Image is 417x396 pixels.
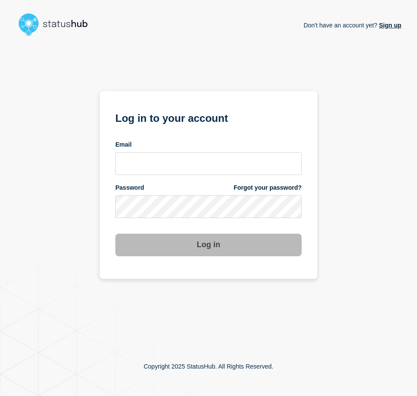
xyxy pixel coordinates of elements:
button: Log in [115,234,302,256]
span: Password [115,184,144,192]
h1: Log in to your account [115,109,302,125]
p: Don't have an account yet? [303,15,401,36]
input: password input [115,195,302,218]
a: Sign up [377,22,401,29]
a: Forgot your password? [234,184,302,192]
img: StatusHub logo [16,10,98,38]
span: Email [115,141,131,149]
input: email input [115,152,302,175]
p: Copyright 2025 StatusHub. All Rights Reserved. [144,363,273,370]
